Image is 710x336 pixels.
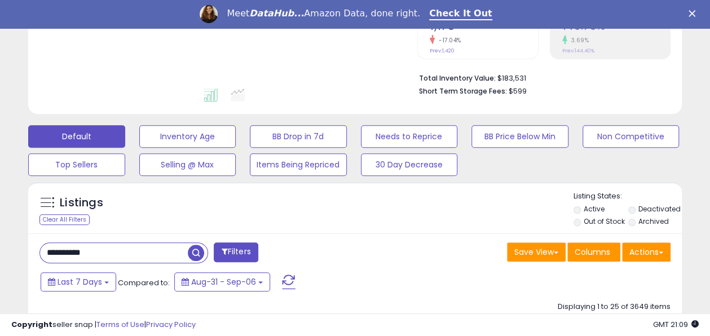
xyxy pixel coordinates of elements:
[361,125,458,148] button: Needs to Reprice
[60,195,103,211] h5: Listings
[583,125,680,148] button: Non Competitive
[435,36,461,45] small: -17.04%
[583,204,604,214] label: Active
[41,272,116,291] button: Last 7 Days
[191,276,256,288] span: Aug-31 - Sep-06
[250,125,347,148] button: BB Drop in 7d
[653,319,699,330] span: 2025-09-14 21:09 GMT
[638,216,669,226] label: Archived
[638,204,681,214] label: Deactivated
[58,276,102,288] span: Last 7 Days
[200,5,218,23] img: Profile image for Georgie
[509,86,527,96] span: $599
[11,320,196,330] div: seller snap | |
[471,125,568,148] button: BB Price Below Min
[96,319,144,330] a: Terms of Use
[139,125,236,148] button: Inventory Age
[139,153,236,176] button: Selling @ Max
[249,8,304,19] i: DataHub...
[562,47,594,54] small: Prev: 144.40%
[567,36,589,45] small: 3.69%
[28,153,125,176] button: Top Sellers
[575,246,610,258] span: Columns
[361,153,458,176] button: 30 Day Decrease
[419,73,496,83] b: Total Inventory Value:
[583,216,624,226] label: Out of Stock
[574,191,682,202] p: Listing States:
[429,8,492,20] a: Check It Out
[419,70,662,84] li: $183,531
[214,242,258,262] button: Filters
[689,10,700,17] div: Close
[227,8,420,19] div: Meet Amazon Data, done right.
[11,319,52,330] strong: Copyright
[250,153,347,176] button: Items Being Repriced
[567,242,620,262] button: Columns
[558,302,671,312] div: Displaying 1 to 25 of 3649 items
[146,319,196,330] a: Privacy Policy
[174,272,270,291] button: Aug-31 - Sep-06
[419,86,507,96] b: Short Term Storage Fees:
[430,47,455,54] small: Prev: 1,420
[507,242,566,262] button: Save View
[28,125,125,148] button: Default
[39,214,90,225] div: Clear All Filters
[118,277,170,288] span: Compared to:
[622,242,671,262] button: Actions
